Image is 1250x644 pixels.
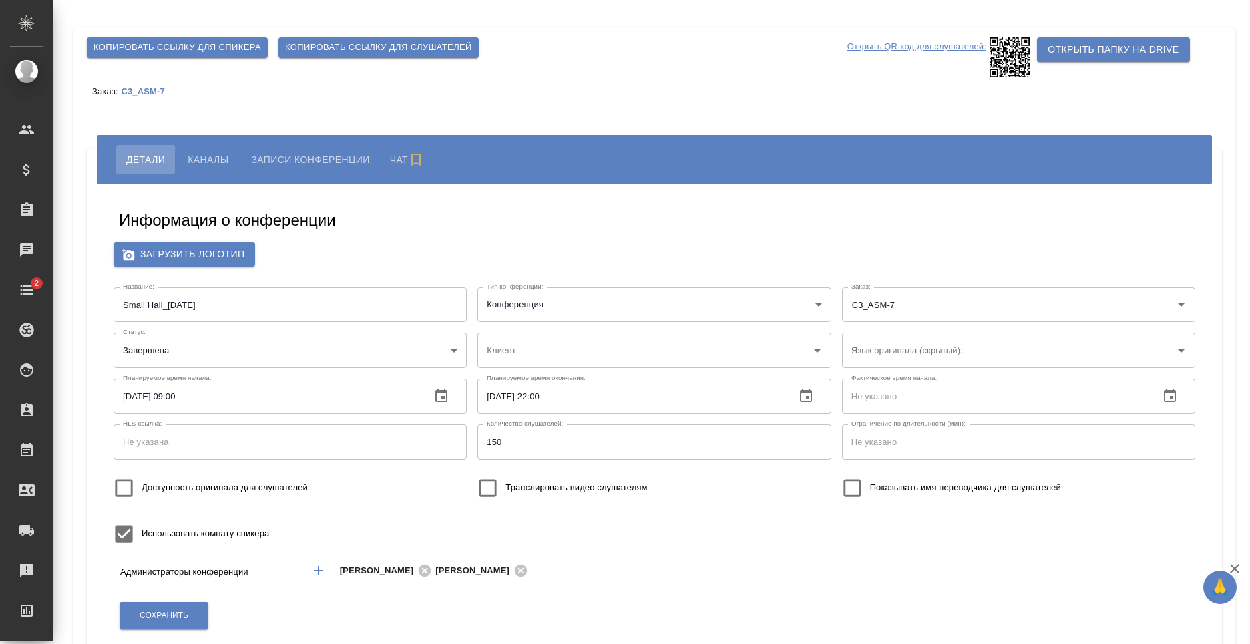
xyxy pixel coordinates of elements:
span: Детали [126,152,165,168]
button: Добавить менеджера [302,554,335,587]
span: Чат [390,152,427,168]
span: Использовать комнату спикера [142,527,269,540]
span: [PERSON_NAME] [435,564,517,577]
span: Транслировать видео слушателям [505,481,647,494]
a: 2 [3,273,50,307]
span: [PERSON_NAME] [340,564,422,577]
div: [PERSON_NAME] [435,562,532,579]
button: 🙏 [1203,571,1237,604]
input: Не указано [477,379,784,414]
span: Показывать имя переводчика для слушателей [870,481,1061,494]
input: Не указано [114,379,420,414]
div: Завершена [114,333,467,367]
a: C3_ASM-7 [121,86,174,96]
span: Открыть папку на Drive [1048,41,1179,58]
button: Сохранить [120,602,208,629]
label: Загрузить логотип [114,242,255,267]
input: Не указано [842,379,1149,414]
input: Не указано [477,424,831,459]
button: Open [808,341,827,360]
span: Копировать ссылку для спикера [93,40,261,55]
span: Каналы [188,152,228,168]
button: Копировать ссылку для спикера [87,37,268,58]
button: Копировать ссылку для слушателей [278,37,479,58]
p: Заказ: [92,86,121,96]
p: Администраторы конференции [120,565,298,579]
div: Конференция [477,287,831,322]
span: Записи конференции [251,152,369,168]
span: 🙏 [1209,573,1231,601]
button: Открыть папку на Drive [1037,37,1189,62]
span: 2 [26,277,47,290]
input: Не указан [114,287,467,322]
input: Не указано [842,424,1195,459]
button: Open [1092,569,1095,572]
h5: Информация о конференции [119,210,336,231]
span: Копировать ссылку для слушателей [285,40,472,55]
p: Открыть QR-код для слушателей: [847,37,986,77]
span: Доступность оригинала для слушателей [142,481,308,494]
span: Сохранить [140,610,188,621]
svg: Подписаться [408,152,424,168]
button: Open [1172,341,1191,360]
button: Open [1172,295,1191,314]
div: [PERSON_NAME] [340,562,436,579]
span: Загрузить логотип [124,246,244,263]
input: Не указана [114,424,467,459]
